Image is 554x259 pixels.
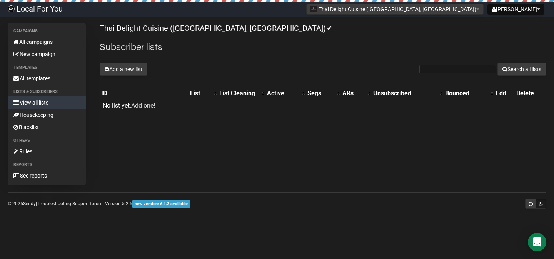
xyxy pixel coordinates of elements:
[267,90,298,97] div: Active
[219,90,258,97] div: List Cleaning
[8,87,86,96] li: Lists & subscribers
[37,201,71,206] a: Troubleshooting
[189,88,218,99] th: List: No sort applied, activate to apply an ascending sort
[265,88,306,99] th: Active: No sort applied, activate to apply an ascending sort
[23,201,36,206] a: Sendy
[132,200,190,208] span: new version: 6.1.3 available
[8,27,86,36] li: Campaigns
[8,160,86,169] li: Reports
[372,88,444,99] th: Unsubscribed: No sort applied, activate to apply an ascending sort
[444,88,494,99] th: Bounced: No sort applied, activate to apply an ascending sort
[72,201,103,206] a: Support forum
[100,23,330,33] a: Thai Delight Cuisine ([GEOGRAPHIC_DATA], [GEOGRAPHIC_DATA])
[8,48,86,60] a: New campaign
[218,88,265,99] th: List Cleaning: No sort applied, activate to apply an ascending sort
[497,63,546,76] button: Search all lists
[306,88,341,99] th: Segs: No sort applied, activate to apply an ascending sort
[496,90,513,97] div: Edit
[8,72,86,85] a: All templates
[8,36,86,48] a: All campaigns
[528,233,546,251] div: Open Intercom Messenger
[342,90,364,97] div: ARs
[8,109,86,121] a: Housekeeping
[100,88,189,99] th: ID: No sort applied, sorting is disabled
[8,121,86,133] a: Blacklist
[494,88,515,99] th: Edit: No sort applied, sorting is disabled
[515,88,546,99] th: Delete: No sort applied, sorting is disabled
[341,88,372,99] th: ARs: No sort applied, activate to apply an ascending sort
[8,169,86,182] a: See reports
[487,4,544,15] button: [PERSON_NAME]
[307,90,333,97] div: Segs
[190,90,210,97] div: List
[8,145,86,158] a: Rules
[8,199,190,208] p: © 2025 | | | Version 5.2.5
[8,96,86,109] a: View all lists
[306,4,484,15] button: Thai Delight Cuisine ([GEOGRAPHIC_DATA], [GEOGRAPHIC_DATA])
[132,201,190,206] a: new version: 6.1.3 available
[131,102,154,109] a: Add one
[8,63,86,72] li: Templates
[310,6,317,12] img: 546.jpg
[373,90,436,97] div: Unsubscribed
[445,90,487,97] div: Bounced
[100,40,546,54] h2: Subscriber lists
[101,90,187,97] div: ID
[100,99,189,113] td: No list yet. !
[8,136,86,145] li: Others
[516,90,545,97] div: Delete
[100,63,147,76] button: Add a new list
[8,5,15,12] img: d61d2441668da63f2d83084b75c85b29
